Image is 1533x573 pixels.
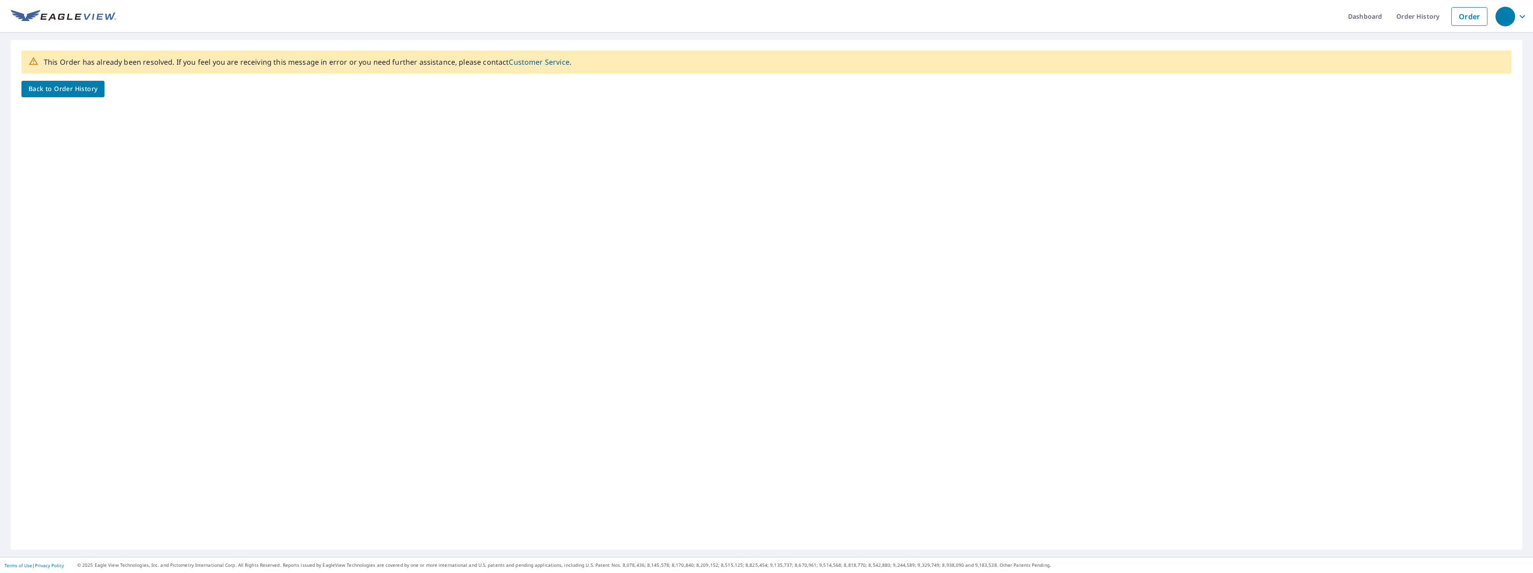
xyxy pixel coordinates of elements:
p: © 2025 Eagle View Technologies, Inc. and Pictometry International Corp. All Rights Reserved. Repo... [77,562,1529,569]
a: Privacy Policy [35,562,64,569]
p: This Order has already been resolved. If you feel you are receiving this message in error or you ... [44,57,571,67]
a: Back to Order History [21,81,105,97]
p: | [4,563,64,568]
a: Customer Service [509,57,569,67]
a: Order [1451,7,1487,26]
a: Terms of Use [4,562,32,569]
img: EV Logo [11,10,116,23]
span: Back to Order History [29,83,97,95]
